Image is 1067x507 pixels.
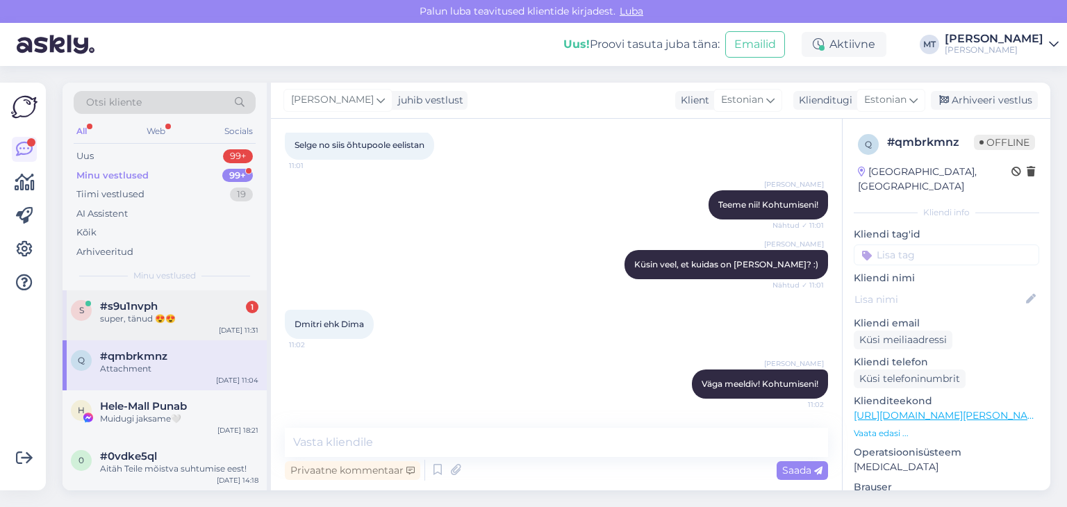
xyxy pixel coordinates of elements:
[76,226,97,240] div: Kõik
[702,379,818,389] span: Väga meeldiv! Kohtumiseni!
[100,400,187,413] span: Hele-Mall Punab
[100,313,258,325] div: super, tänud 😍😍
[76,149,94,163] div: Uus
[230,188,253,201] div: 19
[675,93,709,108] div: Klient
[100,350,167,363] span: #qmbrkmnz
[865,139,872,149] span: q
[74,122,90,140] div: All
[854,480,1039,494] p: Brauser
[802,32,886,57] div: Aktiivne
[945,44,1043,56] div: [PERSON_NAME]
[854,427,1039,440] p: Vaata edasi ...
[295,140,424,150] span: Selge no siis õhtupoole eelistan
[11,94,38,120] img: Askly Logo
[764,358,824,369] span: [PERSON_NAME]
[772,399,824,410] span: 11:02
[100,300,158,313] span: #s9u1nvph
[931,91,1038,110] div: Arhiveeri vestlus
[217,425,258,435] div: [DATE] 18:21
[76,245,133,259] div: Arhiveeritud
[289,340,341,350] span: 11:02
[222,122,256,140] div: Socials
[76,169,149,183] div: Minu vestlused
[782,464,822,476] span: Saada
[100,450,157,463] span: #0vdke5ql
[854,206,1039,219] div: Kliendi info
[100,463,258,475] div: Aitäh Teile mõistva suhtumise eest!
[217,475,258,485] div: [DATE] 14:18
[854,244,1039,265] input: Lisa tag
[887,134,974,151] div: # qmbrkmnz
[78,455,84,465] span: 0
[563,36,720,53] div: Proovi tasuta juba täna:
[772,280,824,290] span: Nähtud ✓ 11:01
[764,179,824,190] span: [PERSON_NAME]
[223,149,253,163] div: 99+
[718,199,818,210] span: Teeme nii! Kohtumiseni!
[78,355,85,365] span: q
[219,325,258,335] div: [DATE] 11:31
[945,33,1059,56] a: [PERSON_NAME][PERSON_NAME]
[854,460,1039,474] p: [MEDICAL_DATA]
[864,92,907,108] span: Estonian
[945,33,1043,44] div: [PERSON_NAME]
[291,92,374,108] span: [PERSON_NAME]
[854,394,1039,408] p: Klienditeekond
[133,269,196,282] span: Minu vestlused
[920,35,939,54] div: MT
[854,369,966,388] div: Küsi telefoninumbrit
[563,38,590,51] b: Uus!
[854,316,1039,331] p: Kliendi email
[285,461,420,480] div: Privaatne kommentaar
[854,355,1039,369] p: Kliendi telefon
[854,292,1023,307] input: Lisa nimi
[86,95,142,110] span: Otsi kliente
[76,188,144,201] div: Tiimi vestlused
[854,409,1045,422] a: [URL][DOMAIN_NAME][PERSON_NAME]
[615,5,647,17] span: Luba
[289,160,341,171] span: 11:01
[295,319,364,329] span: Dmitri ehk Dima
[854,271,1039,285] p: Kliendi nimi
[76,207,128,221] div: AI Assistent
[79,305,84,315] span: s
[222,169,253,183] div: 99+
[764,239,824,249] span: [PERSON_NAME]
[392,93,463,108] div: juhib vestlust
[144,122,168,140] div: Web
[100,363,258,375] div: Attachment
[78,405,85,415] span: H
[100,413,258,425] div: Muidugi jaksame🤍
[725,31,785,58] button: Emailid
[854,445,1039,460] p: Operatsioonisüsteem
[216,375,258,385] div: [DATE] 11:04
[246,301,258,313] div: 1
[854,227,1039,242] p: Kliendi tag'id
[793,93,852,108] div: Klienditugi
[854,331,952,349] div: Küsi meiliaadressi
[772,220,824,231] span: Nähtud ✓ 11:01
[858,165,1011,194] div: [GEOGRAPHIC_DATA], [GEOGRAPHIC_DATA]
[634,259,818,269] span: Küsin veel, et kuidas on [PERSON_NAME]? :)
[721,92,763,108] span: Estonian
[974,135,1035,150] span: Offline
